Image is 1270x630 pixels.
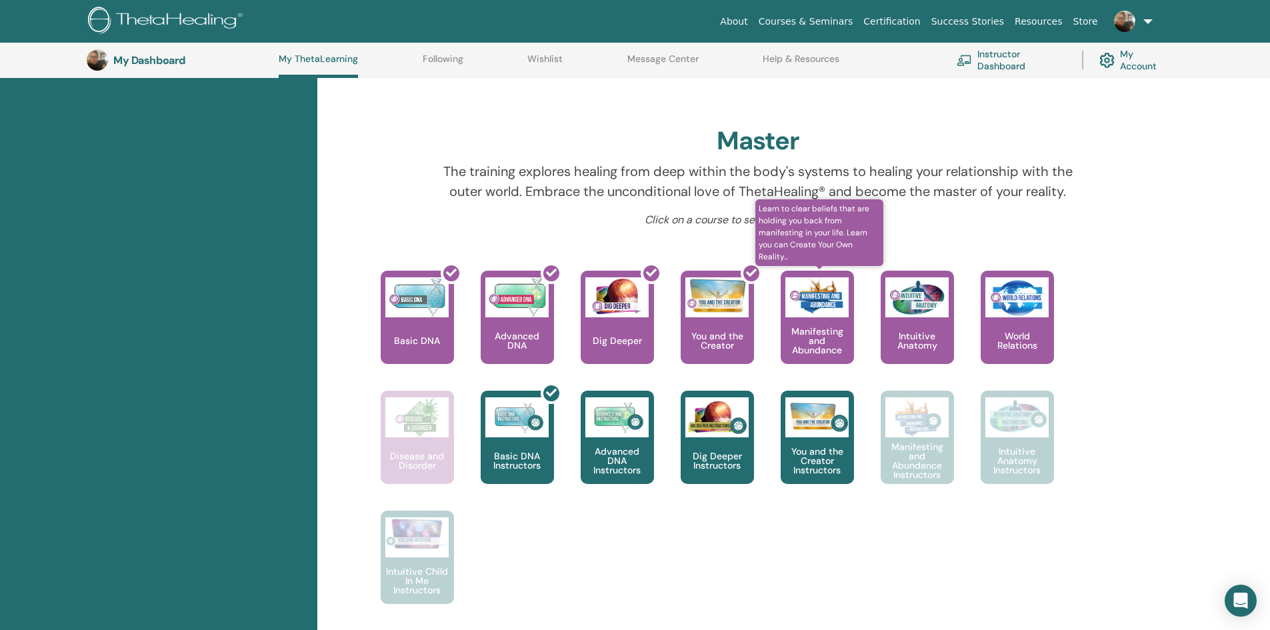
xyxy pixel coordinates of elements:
[681,451,754,470] p: Dig Deeper Instructors
[481,451,554,470] p: Basic DNA Instructors
[481,331,554,350] p: Advanced DNA
[627,53,699,75] a: Message Center
[781,391,854,511] a: You and the Creator Instructors You and the Creator Instructors
[485,277,549,317] img: Advanced DNA
[439,212,1076,228] p: Click on a course to search available seminars
[1068,9,1103,34] a: Store
[717,126,799,157] h2: Master
[527,53,563,75] a: Wishlist
[985,277,1049,317] img: World Relations
[957,55,972,66] img: chalkboard-teacher.svg
[1009,9,1068,34] a: Resources
[755,199,884,266] span: Learn to clear beliefs that are holding you back from manifesting in your life. Learn you can Cre...
[613,51,669,107] p: Instructor
[585,277,649,317] img: Dig Deeper
[1114,11,1135,32] img: default.jpg
[585,397,649,437] img: Advanced DNA Instructors
[581,447,654,475] p: Advanced DNA Instructors
[681,271,754,391] a: You and the Creator You and the Creator
[385,397,449,437] img: Disease and Disorder
[881,391,954,511] a: Manifesting and Abundance Instructors Manifesting and Abundance Instructors
[681,391,754,511] a: Dig Deeper Instructors Dig Deeper Instructors
[881,331,954,350] p: Intuitive Anatomy
[781,447,854,475] p: You and the Creator Instructors
[481,271,554,391] a: Advanced DNA Advanced DNA
[381,451,454,470] p: Disease and Disorder
[485,397,549,437] img: Basic DNA Instructors
[715,9,753,34] a: About
[847,51,903,107] p: Master
[685,397,749,437] img: Dig Deeper Instructors
[581,391,654,511] a: Advanced DNA Instructors Advanced DNA Instructors
[785,277,849,317] img: Manifesting and Abundance
[1225,585,1257,617] div: Open Intercom Messenger
[885,397,949,437] img: Manifesting and Abundance Instructors
[981,447,1054,475] p: Intuitive Anatomy Instructors
[981,271,1054,391] a: World Relations World Relations
[88,7,247,37] img: logo.png
[581,271,654,391] a: Dig Deeper Dig Deeper
[858,9,925,34] a: Certification
[1099,49,1115,71] img: cog.svg
[685,277,749,314] img: You and the Creator
[753,9,859,34] a: Courses & Seminars
[957,45,1066,75] a: Instructor Dashboard
[381,391,454,511] a: Disease and Disorder Disease and Disorder
[881,442,954,479] p: Manifesting and Abundance Instructors
[381,271,454,391] a: Basic DNA Basic DNA
[379,51,435,107] p: Practitioner
[881,271,954,391] a: Intuitive Anatomy Intuitive Anatomy
[113,54,247,67] h3: My Dashboard
[1081,51,1137,107] p: Certificate of Science
[439,161,1076,201] p: The training explores healing from deep within the body's systems to healing your relationship wi...
[885,277,949,317] img: Intuitive Anatomy
[1099,45,1170,75] a: My Account
[423,53,463,75] a: Following
[981,391,1054,511] a: Intuitive Anatomy Instructors Intuitive Anatomy Instructors
[926,9,1009,34] a: Success Stories
[481,391,554,511] a: Basic DNA Instructors Basic DNA Instructors
[785,397,849,437] img: You and the Creator Instructors
[781,327,854,355] p: Manifesting and Abundance
[985,397,1049,437] img: Intuitive Anatomy Instructors
[381,567,454,595] p: Intuitive Child In Me Instructors
[781,271,854,391] a: Learn to clear beliefs that are holding you back from manifesting in your life. Learn you can Cre...
[981,331,1054,350] p: World Relations
[87,49,108,71] img: default.jpg
[385,277,449,317] img: Basic DNA
[587,336,647,345] p: Dig Deeper
[385,517,449,550] img: Intuitive Child In Me Instructors
[763,53,839,75] a: Help & Resources
[279,53,358,78] a: My ThetaLearning
[681,331,754,350] p: You and the Creator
